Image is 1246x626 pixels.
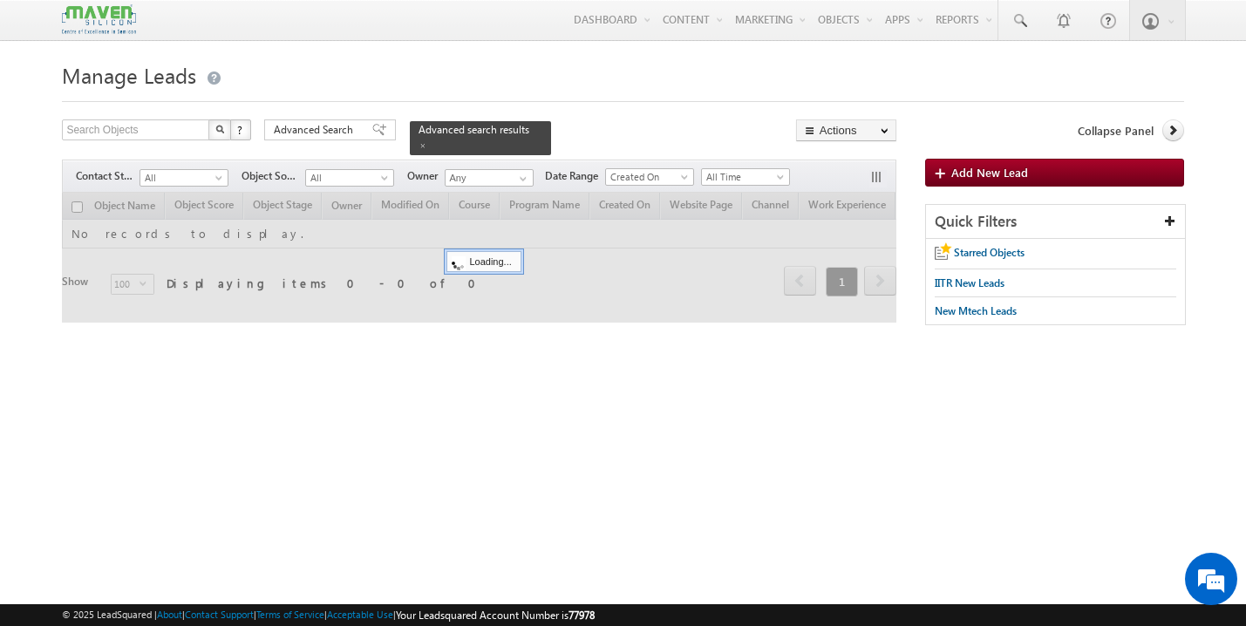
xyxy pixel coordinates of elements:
[62,4,135,35] img: Custom Logo
[510,170,532,187] a: Show All Items
[926,205,1185,239] div: Quick Filters
[1078,123,1154,139] span: Collapse Panel
[76,168,140,184] span: Contact Stage
[274,122,358,138] span: Advanced Search
[256,609,324,620] a: Terms of Service
[327,609,393,620] a: Acceptable Use
[951,165,1028,180] span: Add New Lead
[396,609,595,622] span: Your Leadsquared Account Number is
[445,169,534,187] input: Type to Search
[569,609,595,622] span: 77978
[796,119,896,141] button: Actions
[242,168,305,184] span: Object Source
[62,61,196,89] span: Manage Leads
[446,251,521,272] div: Loading...
[62,607,595,623] span: © 2025 LeadSquared | | | | |
[305,169,394,187] a: All
[701,168,790,186] a: All Time
[306,170,389,186] span: All
[185,609,254,620] a: Contact Support
[407,168,445,184] span: Owner
[215,125,224,133] img: Search
[419,123,529,136] span: Advanced search results
[140,169,228,187] a: All
[605,168,694,186] a: Created On
[140,170,223,186] span: All
[237,122,245,137] span: ?
[935,304,1017,317] span: New Mtech Leads
[545,168,605,184] span: Date Range
[702,169,785,185] span: All Time
[230,119,251,140] button: ?
[606,169,689,185] span: Created On
[935,276,1004,289] span: IITR New Leads
[157,609,182,620] a: About
[954,246,1025,259] span: Starred Objects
